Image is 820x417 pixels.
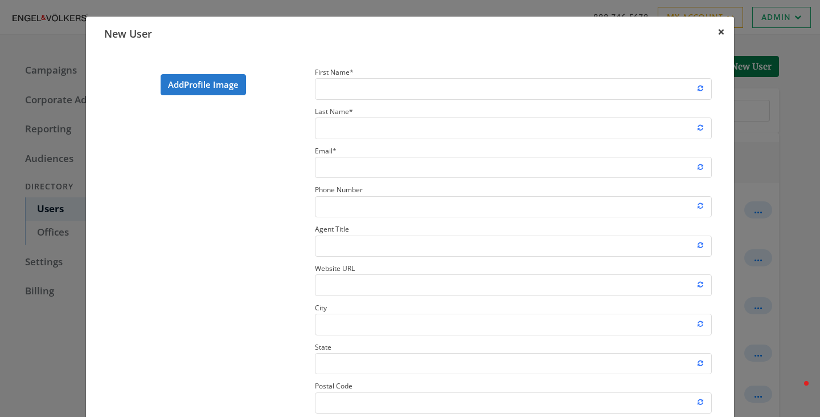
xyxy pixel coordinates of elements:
small: Agent Title [315,224,349,234]
input: City [315,314,712,335]
iframe: Intercom live chat [781,378,809,406]
small: Last Name * [315,107,353,116]
small: Phone Number [315,185,363,195]
small: Website URL [315,264,355,273]
span: New User [95,18,152,41]
span: × [717,23,725,41]
input: Website URL [315,274,712,295]
input: Last Name* [315,118,712,139]
label: Add Profile Image [161,74,246,95]
input: Email* [315,157,712,178]
small: State [315,342,331,352]
small: Email * [315,146,337,156]
input: Phone Number [315,196,712,217]
input: Agent Title [315,236,712,257]
small: First Name * [315,67,354,77]
button: Close [708,17,734,48]
small: Postal Code [315,381,352,391]
input: Postal Code [315,392,712,414]
small: City [315,303,327,313]
input: State [315,353,712,374]
input: First Name* [315,78,712,99]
